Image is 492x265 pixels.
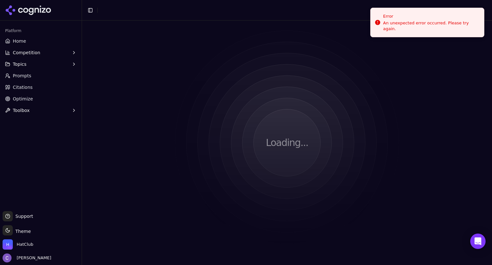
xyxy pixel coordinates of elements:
span: HatClub [17,242,33,247]
span: Optimize [13,96,33,102]
p: Loading... [266,137,308,149]
span: Topics [13,61,27,67]
div: An unexpected error occurred. Please try again. [383,20,479,32]
div: Open Intercom Messenger [470,234,486,249]
span: Prompts [13,73,31,79]
span: Support [13,213,33,219]
button: Competition [3,47,79,58]
a: Optimize [3,94,79,104]
span: Theme [13,229,31,234]
a: Home [3,36,79,46]
span: Home [13,38,26,44]
button: Open user button [3,253,51,262]
button: Topics [3,59,79,69]
span: Citations [13,84,33,90]
img: Chris Hayes [3,253,12,262]
img: HatClub [3,239,13,250]
span: Competition [13,49,40,56]
div: Error [383,13,479,20]
a: Prompts [3,71,79,81]
a: Citations [3,82,79,92]
div: Platform [3,26,79,36]
button: Open organization switcher [3,239,33,250]
button: Toolbox [3,105,79,115]
span: Toolbox [13,107,30,114]
span: [PERSON_NAME] [14,255,51,261]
